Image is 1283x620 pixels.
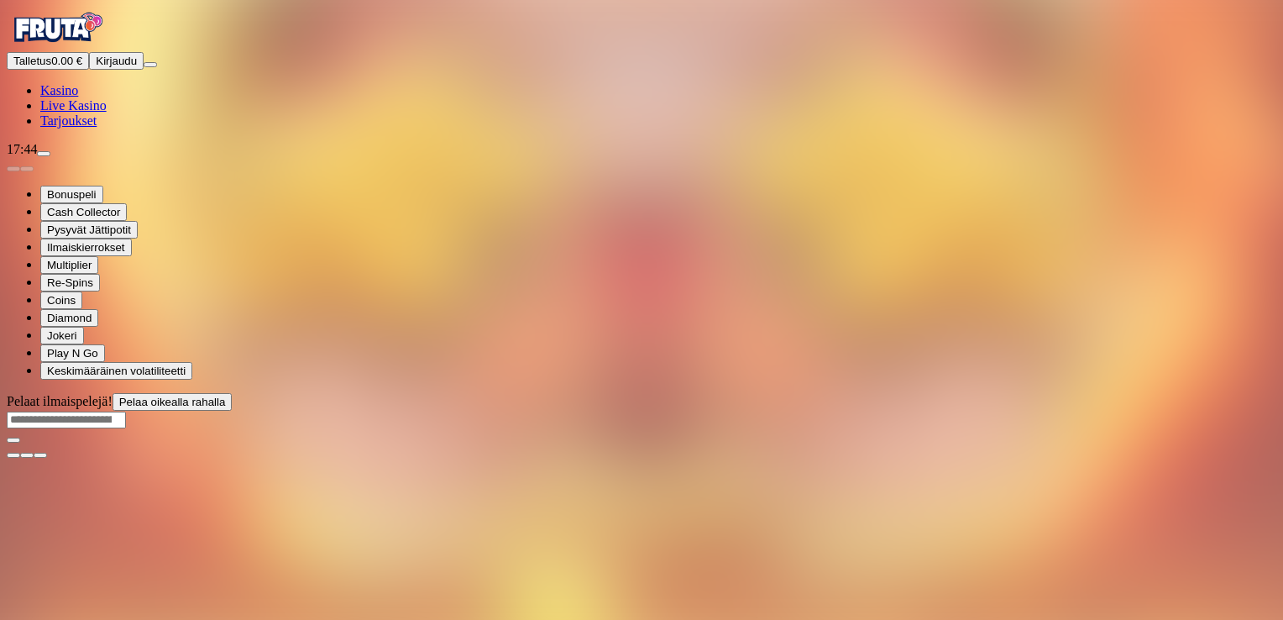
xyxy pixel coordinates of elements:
[113,393,233,411] button: Pelaa oikealla rahalla
[47,294,76,307] span: Coins
[40,274,100,292] button: Re-Spins
[7,7,107,49] img: Fruta
[40,309,98,327] button: Diamond
[40,239,132,256] button: Ilmaiskierrokset
[47,223,131,236] span: Pysyvät Jättipotit
[40,327,84,344] button: Jokeri
[40,83,78,97] span: Kasino
[20,166,34,171] button: next slide
[96,55,137,67] span: Kirjaudu
[7,453,20,458] button: close icon
[7,412,126,428] input: Search
[40,362,192,380] button: Keskimääräinen volatiliteetti
[47,276,93,289] span: Re-Spins
[7,166,20,171] button: prev slide
[7,52,89,70] button: Talletusplus icon0.00 €
[40,186,103,203] button: Bonuspeli
[40,98,107,113] a: poker-chip iconLive Kasino
[20,453,34,458] button: chevron-down icon
[47,312,92,324] span: Diamond
[47,365,186,377] span: Keskimääräinen volatiliteetti
[40,113,97,128] a: gift-inverted iconTarjoukset
[89,52,144,70] button: Kirjaudu
[40,256,98,274] button: Multiplier
[40,221,138,239] button: Pysyvät Jättipotit
[51,55,82,67] span: 0.00 €
[47,206,120,218] span: Cash Collector
[47,241,125,254] span: Ilmaiskierrokset
[40,83,78,97] a: diamond iconKasino
[119,396,226,408] span: Pelaa oikealla rahalla
[40,203,127,221] button: Cash Collector
[7,37,107,51] a: Fruta
[7,142,37,156] span: 17:44
[144,62,157,67] button: menu
[40,98,107,113] span: Live Kasino
[47,329,77,342] span: Jokeri
[7,438,20,443] button: play icon
[47,347,98,360] span: Play N Go
[40,292,82,309] button: Coins
[47,188,97,201] span: Bonuspeli
[34,453,47,458] button: fullscreen icon
[47,259,92,271] span: Multiplier
[7,7,1276,129] nav: Primary
[40,344,105,362] button: Play N Go
[37,151,50,156] button: live-chat
[13,55,51,67] span: Talletus
[40,113,97,128] span: Tarjoukset
[7,393,1276,411] div: Pelaat ilmaispelejä!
